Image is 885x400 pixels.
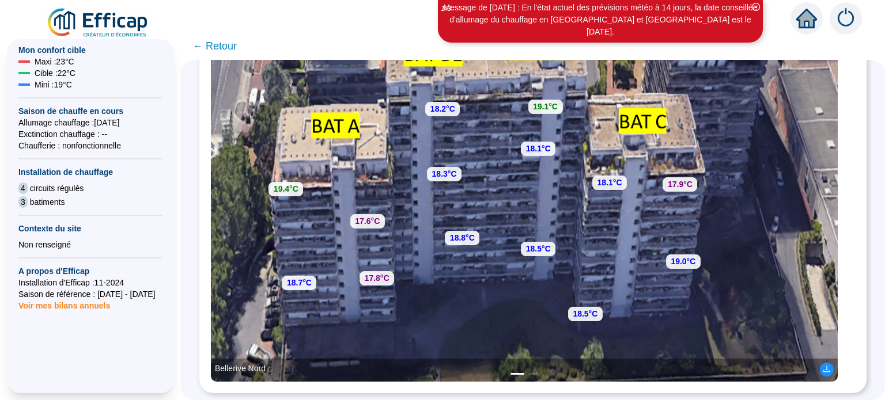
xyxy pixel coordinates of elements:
div: Message de [DATE] : En l'état actuel des prévisions météo à 14 jours, la date conseillée d'alluma... [440,2,761,38]
strong: 18.1°C [526,144,551,153]
span: Exctinction chauffage : -- [18,128,162,140]
img: efficap energie logo [46,7,150,39]
span: Bellerive Nord [215,363,266,378]
strong: 17.6°C [355,216,380,226]
img: alerts [830,2,862,35]
span: circuits régulés [30,182,84,194]
span: Saison de chauffe en cours [18,105,162,117]
span: batiments [30,196,65,208]
strong: 19.1°C [533,102,558,111]
strong: 18.1°C [597,178,622,187]
strong: 18.7°C [287,278,312,287]
strong: 18.3°C [432,169,457,178]
span: Voir mes bilans annuels [18,294,110,310]
span: 3 [18,196,28,208]
strong: 19.0°C [671,257,695,266]
span: Installation d'Efficap : 11-2024 [18,277,162,288]
span: Mini : 19 °C [35,79,72,90]
span: Saison de référence : [DATE] - [DATE] [18,288,162,300]
span: Chaufferie : non fonctionnelle [18,140,162,151]
span: ← Retour [192,38,237,54]
strong: 18.5°C [526,244,551,253]
span: Contexte du site [18,223,162,234]
span: Cible : 22 °C [35,67,75,79]
span: A propos d'Efficap [18,265,162,277]
span: Maxi : 23 °C [35,56,74,67]
button: 2 [529,373,538,375]
span: Allumage chauffage : [DATE] [18,117,162,128]
strong: 19.4°C [274,184,298,193]
span: close-circle [752,3,760,11]
span: home [796,8,817,29]
strong: 17.9°C [668,180,693,189]
strong: 18.5°C [573,309,597,318]
div: Non renseigné [18,239,162,250]
strong: 18.2°C [430,104,455,113]
span: Mon confort cible [18,44,162,56]
span: download [823,365,831,373]
span: 4 [18,182,28,194]
strong: 17.8°C [365,273,389,283]
span: Installation de chauffage [18,166,162,178]
strong: 18.8°C [450,233,475,242]
i: 1 / 3 [441,4,451,13]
